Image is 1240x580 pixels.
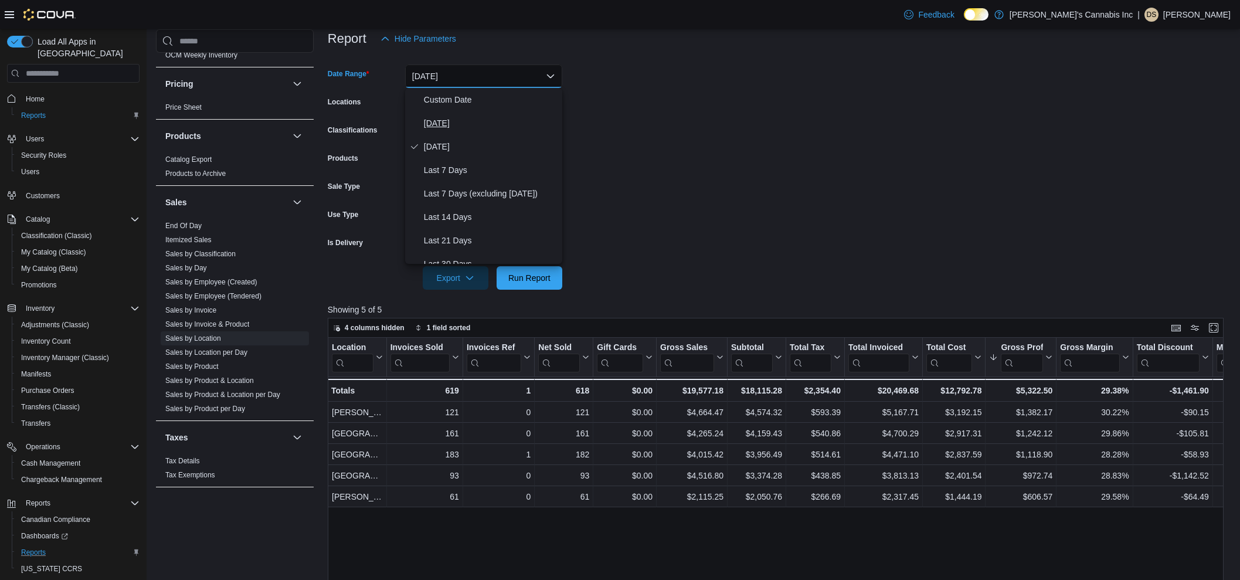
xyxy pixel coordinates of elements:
[16,148,140,162] span: Security Roles
[165,78,193,90] h3: Pricing
[1169,321,1183,335] button: Keyboard shortcuts
[16,108,140,123] span: Reports
[16,456,140,470] span: Cash Management
[16,513,140,527] span: Canadian Compliance
[1136,342,1199,372] div: Total Discount
[1060,342,1119,372] div: Gross Margin
[165,169,226,178] a: Products to Archive
[731,384,782,398] div: $18,115.28
[21,301,140,316] span: Inventory
[16,165,140,179] span: Users
[395,33,456,45] span: Hide Parameters
[165,471,215,479] a: Tax Exemptions
[12,244,144,260] button: My Catalog (Classic)
[165,432,288,443] button: Taxes
[332,427,383,441] div: [GEOGRAPHIC_DATA]
[16,229,97,243] a: Classification (Classic)
[926,342,972,372] div: Total Cost
[290,195,304,209] button: Sales
[538,427,589,441] div: 161
[21,301,59,316] button: Inventory
[989,342,1052,372] button: Gross Profit
[328,126,378,135] label: Classifications
[12,511,144,528] button: Canadian Compliance
[1144,8,1159,22] div: Dashwinder Singh
[424,186,558,201] span: Last 7 Days (excluding [DATE])
[21,92,49,106] a: Home
[12,528,144,544] a: Dashboards
[165,103,202,112] span: Price Sheet
[26,191,60,201] span: Customers
[2,90,144,107] button: Home
[790,448,841,462] div: $514.61
[16,416,55,430] a: Transfers
[2,439,144,455] button: Operations
[12,317,144,333] button: Adjustments (Classic)
[328,238,363,247] label: Is Delivery
[424,163,558,177] span: Last 7 Days
[390,342,449,354] div: Invoices Sold
[2,187,144,204] button: Customers
[16,545,50,559] a: Reports
[21,167,39,177] span: Users
[16,562,140,576] span: Washington CCRS
[12,415,144,432] button: Transfers
[328,32,366,46] h3: Report
[165,196,187,208] h3: Sales
[165,456,200,466] span: Tax Details
[1163,8,1231,22] p: [PERSON_NAME]
[21,515,90,524] span: Canadian Compliance
[332,342,383,372] button: Location
[165,130,201,142] h3: Products
[1060,384,1129,398] div: 29.38%
[23,9,76,21] img: Cova
[1207,321,1221,335] button: Enter fullscreen
[731,342,782,372] button: Subtotal
[926,406,981,420] div: $3,192.15
[1060,406,1129,420] div: 30.22%
[21,231,92,240] span: Classification (Classic)
[497,266,562,290] button: Run Report
[165,249,236,259] span: Sales by Classification
[597,448,653,462] div: $0.00
[290,430,304,445] button: Taxes
[16,400,140,414] span: Transfers (Classic)
[21,564,82,574] span: [US_STATE] CCRS
[790,384,841,398] div: $2,354.40
[926,384,981,398] div: $12,792.78
[731,342,773,372] div: Subtotal
[16,262,83,276] a: My Catalog (Beta)
[597,342,643,354] div: Gift Cards
[165,405,245,413] a: Sales by Product per Day
[12,366,144,382] button: Manifests
[390,448,458,462] div: 183
[328,97,361,107] label: Locations
[328,210,358,219] label: Use Type
[165,362,219,371] span: Sales by Product
[390,384,458,398] div: 619
[467,342,521,354] div: Invoices Ref
[423,266,488,290] button: Export
[21,369,51,379] span: Manifests
[410,321,475,335] button: 1 field sorted
[21,531,68,541] span: Dashboards
[328,154,358,163] label: Products
[1060,342,1129,372] button: Gross Margin
[16,165,44,179] a: Users
[848,406,919,420] div: $5,167.71
[848,342,909,372] div: Total Invoiced
[660,427,723,441] div: $4,265.24
[989,384,1052,398] div: $5,322.50
[165,196,288,208] button: Sales
[660,342,723,372] button: Gross Sales
[328,69,369,79] label: Date Range
[989,427,1052,441] div: $1,242.12
[33,36,140,59] span: Load All Apps in [GEOGRAPHIC_DATA]
[165,264,207,272] a: Sales by Day
[731,427,782,441] div: $4,159.43
[16,562,87,576] a: [US_STATE] CCRS
[21,320,89,330] span: Adjustments (Classic)
[467,427,531,441] div: 0
[12,228,144,244] button: Classification (Classic)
